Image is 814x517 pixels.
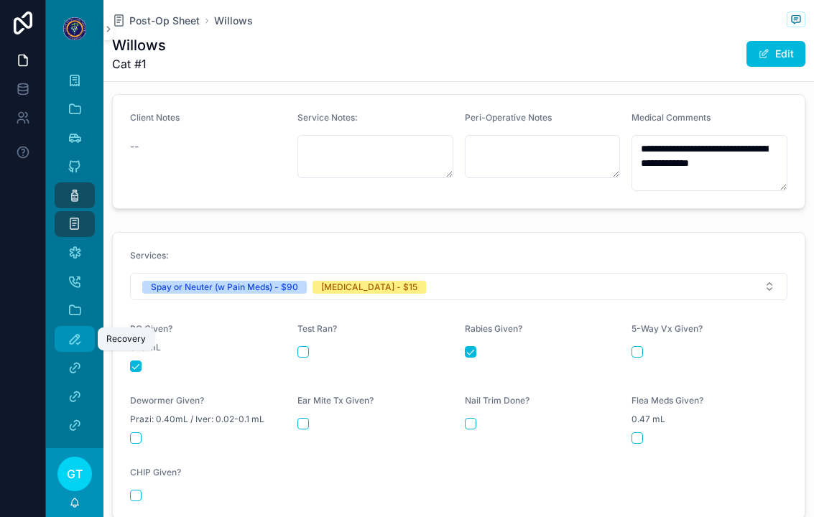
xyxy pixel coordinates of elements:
span: 0.47 mL [632,414,665,425]
span: 5-Way Vx Given? [632,323,703,334]
span: Service Notes: [297,112,358,123]
a: Post-Op Sheet [112,14,200,28]
div: Recovery [106,333,146,345]
button: Select Button [130,273,787,300]
span: Flea Meds Given? [632,395,703,406]
span: Post-Op Sheet [129,14,200,28]
span: CHIP Given? [130,467,181,478]
span: Rabies Given? [465,323,522,334]
span: Ear Mite Tx Given? [297,395,374,406]
span: Prazi: 0.40mL / Iver: 0.02-0.1 mL [130,414,264,425]
div: scrollable content [46,57,103,448]
button: Unselect SPAY_OR_NEUTER_W_PAIN_MEDS_90 [142,279,307,294]
span: Test Ran? [297,323,337,334]
span: Client Notes [130,112,180,123]
span: Medical Comments [632,112,711,123]
span: Peri-Operative Notes [465,112,552,123]
a: Willows [214,14,253,28]
div: [MEDICAL_DATA] - $15 [321,281,417,294]
span: Dewormer Given? [130,395,204,406]
img: App logo [63,17,86,40]
span: PO Given? [130,323,172,334]
span: -- [130,139,139,154]
h1: Willows [112,35,166,55]
span: Services: [130,250,169,261]
button: Unselect RABIES_VACCINE_15 [313,279,426,294]
span: Nail Trim Done? [465,395,529,406]
span: GT [67,465,83,483]
button: Edit [746,41,805,67]
span: Cat #1 [112,55,166,73]
div: Spay or Neuter (w Pain Meds) - $90 [151,281,298,294]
